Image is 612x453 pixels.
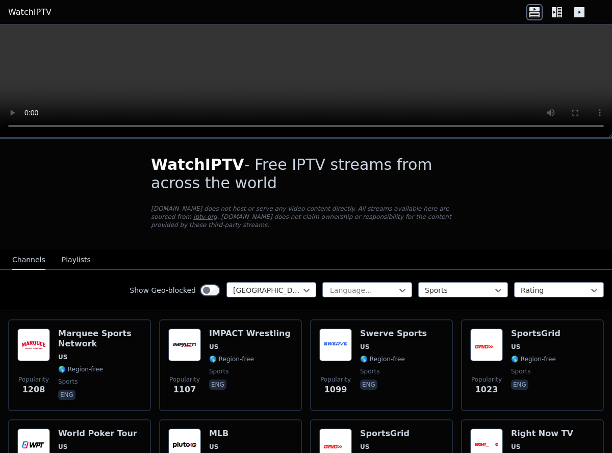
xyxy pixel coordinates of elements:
img: Marquee Sports Network [17,329,50,361]
span: US [209,443,218,451]
img: IMPACT Wrestling [168,329,201,361]
span: US [58,443,67,451]
p: eng [511,380,528,390]
h6: World Poker Tour [58,429,137,439]
h6: SportsGrid [360,429,410,439]
span: 1208 [22,384,45,396]
span: 1099 [324,384,347,396]
span: 1023 [475,384,498,396]
span: sports [360,367,379,375]
p: eng [58,390,75,400]
span: Popularity [169,375,200,384]
img: SportsGrid [470,329,503,361]
h6: MLB [209,429,254,439]
span: US [58,353,67,361]
span: US [360,343,369,351]
h6: IMPACT Wrestling [209,329,291,339]
h6: Right Now TV [511,429,579,439]
span: 🌎 Region-free [511,355,556,363]
span: WatchIPTV [151,156,244,173]
span: 🌎 Region-free [360,355,405,363]
h6: Swerve Sports [360,329,427,339]
a: iptv-org [193,213,217,220]
span: Popularity [471,375,502,384]
button: Playlists [62,250,91,270]
span: sports [58,377,78,386]
span: sports [209,367,228,375]
span: US [511,343,520,351]
p: eng [209,380,226,390]
h6: SportsGrid [511,329,560,339]
span: 🌎 Region-free [209,355,254,363]
span: sports [511,367,530,375]
h6: Marquee Sports Network [58,329,142,349]
p: [DOMAIN_NAME] does not host or serve any video content directly. All streams available here are s... [151,205,461,229]
span: US [360,443,369,451]
h1: - Free IPTV streams from across the world [151,156,461,192]
a: WatchIPTV [8,6,52,18]
span: Popularity [18,375,49,384]
span: 🌎 Region-free [58,365,103,373]
img: Swerve Sports [319,329,352,361]
label: Show Geo-blocked [130,285,196,295]
button: Channels [12,250,45,270]
span: Popularity [320,375,351,384]
span: US [209,343,218,351]
span: US [511,443,520,451]
p: eng [360,380,377,390]
span: 1107 [173,384,196,396]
